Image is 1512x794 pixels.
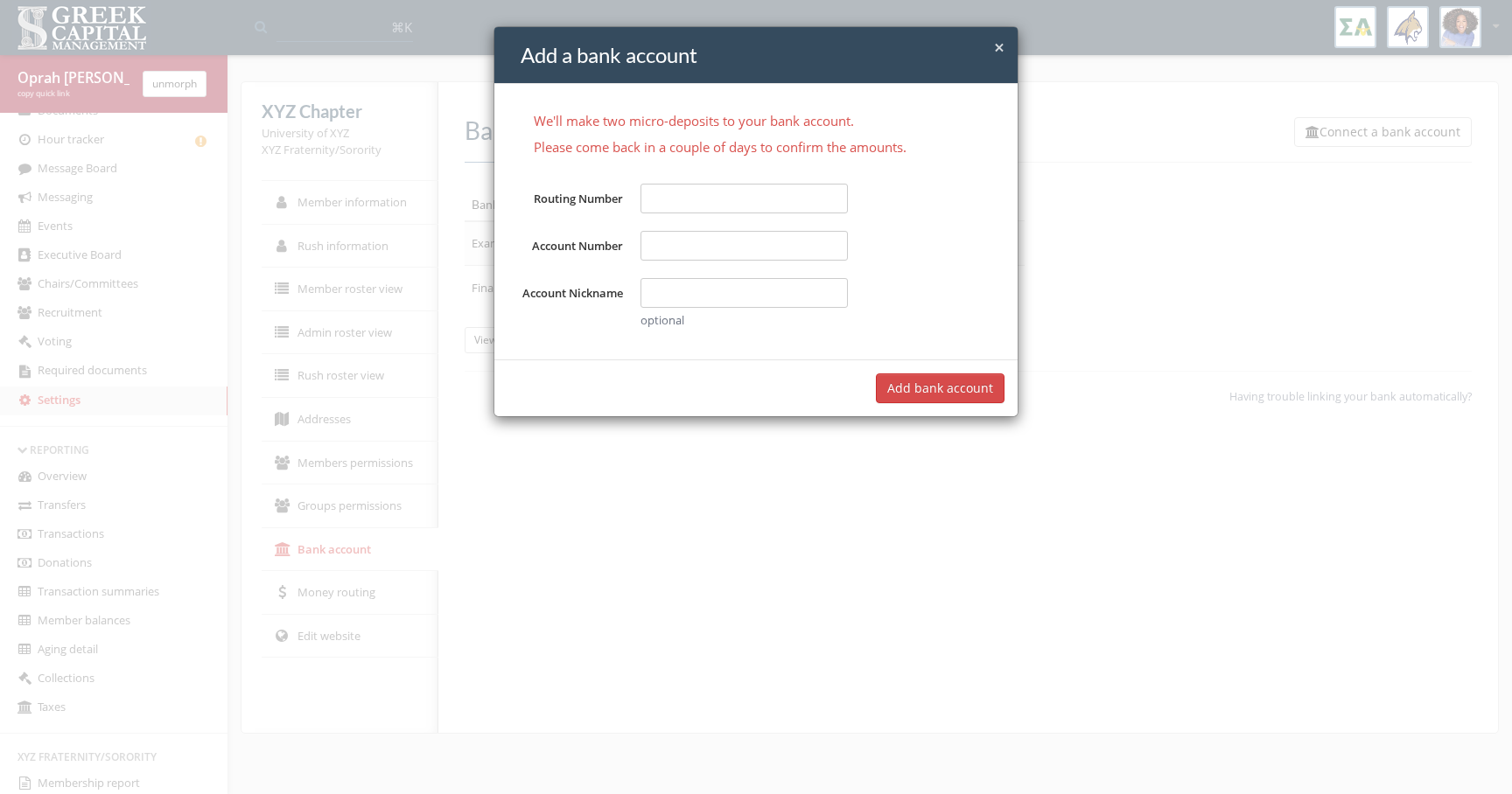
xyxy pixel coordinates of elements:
label: Account Number [507,231,632,261]
button: Add bank account [876,373,1004,403]
div: optional [640,312,848,329]
span: × [994,35,1004,59]
label: Routing Number [507,184,632,213]
p: Please come back in a couple of days to confirm the amounts. [507,136,1004,157]
h4: Add a bank account [521,40,1004,70]
label: Account Nickname [507,278,632,329]
p: We'll make two micro-deposits to your bank account. [507,110,1004,131]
